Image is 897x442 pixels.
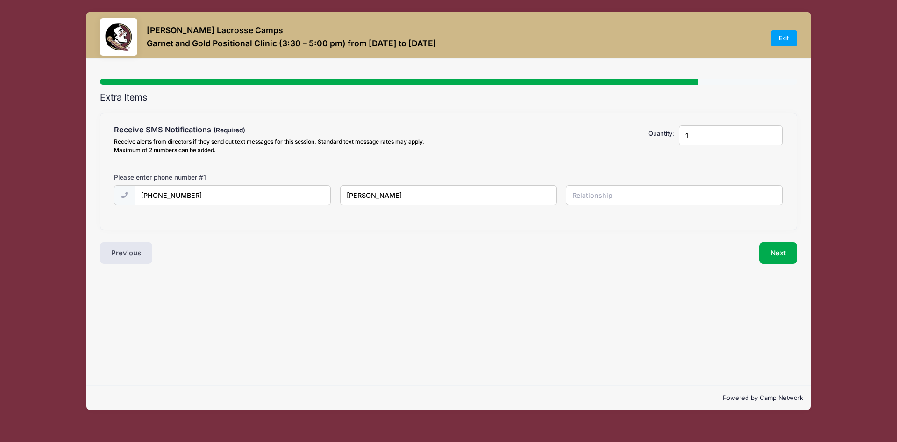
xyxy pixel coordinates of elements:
[100,242,152,264] button: Previous
[679,125,783,145] input: Quantity
[771,30,797,46] a: Exit
[135,185,331,205] input: (xxx) xxx-xxxx
[114,173,206,182] label: Please enter phone number #
[147,38,436,48] h3: Garnet and Gold Positional Clinic (3:30 – 5:00 pm) from [DATE] to [DATE]
[566,185,783,205] input: Relationship
[114,138,444,154] div: Receive alerts from directors if they send out text messages for this session. Standard text mess...
[759,242,797,264] button: Next
[203,174,206,181] span: 1
[147,25,436,35] h3: [PERSON_NAME] Lacrosse Camps
[114,125,444,135] h4: Receive SMS Notifications
[100,92,797,103] h2: Extra Items
[94,393,803,403] p: Powered by Camp Network
[340,185,557,205] input: Name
